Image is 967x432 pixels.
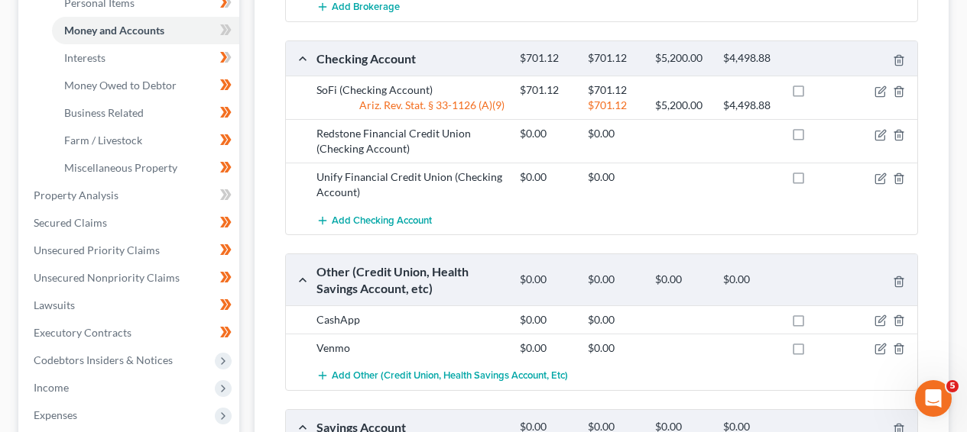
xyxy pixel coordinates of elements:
[64,51,105,64] span: Interests
[309,312,512,327] div: CashApp
[316,206,432,234] button: Add Checking Account
[309,126,512,156] div: Redstone Financial Credit Union (Checking Account)
[52,127,239,154] a: Farm / Livestock
[332,370,568,382] span: Add Other (Credit Union, Health Savings Account, etc)
[580,340,648,356] div: $0.00
[309,98,512,113] div: Ariz. Rev. Stat. § 33-1126 (A)(9)
[316,362,568,390] button: Add Other (Credit Union, Health Savings Account, etc)
[332,2,400,14] span: Add Brokerage
[34,243,160,256] span: Unsecured Priority Claims
[580,126,648,141] div: $0.00
[647,98,716,113] div: $5,200.00
[915,380,952,417] iframe: Intercom live chat
[512,272,580,287] div: $0.00
[512,340,580,356] div: $0.00
[52,44,239,72] a: Interests
[64,106,144,119] span: Business Related
[34,216,107,229] span: Secured Claims
[512,82,580,98] div: $701.12
[647,272,716,287] div: $0.00
[64,79,177,92] span: Money Owed to Debtor
[716,272,784,287] div: $0.00
[21,264,239,292] a: Unsecured Nonpriority Claims
[512,126,580,141] div: $0.00
[512,51,580,66] div: $701.12
[647,51,716,66] div: $5,200.00
[21,237,239,264] a: Unsecured Priority Claims
[716,51,784,66] div: $4,498.88
[34,381,69,394] span: Income
[309,263,512,296] div: Other (Credit Union, Health Savings Account, etc)
[52,154,239,182] a: Miscellaneous Property
[64,134,142,147] span: Farm / Livestock
[34,353,173,366] span: Codebtors Insiders & Notices
[309,169,512,200] div: Unify Financial Credit Union (Checking Account)
[21,209,239,237] a: Secured Claims
[34,298,75,311] span: Lawsuits
[946,380,959,392] span: 5
[716,98,784,113] div: $4,498.88
[52,72,239,99] a: Money Owed to Debtor
[309,50,512,66] div: Checking Account
[580,312,648,327] div: $0.00
[21,292,239,319] a: Lawsuits
[309,340,512,356] div: Venmo
[34,271,180,284] span: Unsecured Nonpriority Claims
[34,189,118,201] span: Property Analysis
[52,17,239,44] a: Money and Accounts
[21,319,239,347] a: Executory Contracts
[580,98,648,113] div: $701.12
[34,408,77,421] span: Expenses
[34,326,131,339] span: Executory Contracts
[64,161,177,174] span: Miscellaneous Property
[580,51,648,66] div: $701.12
[512,312,580,327] div: $0.00
[580,82,648,98] div: $701.12
[21,182,239,209] a: Property Analysis
[52,99,239,127] a: Business Related
[64,24,164,37] span: Money and Accounts
[580,169,648,185] div: $0.00
[332,214,432,227] span: Add Checking Account
[580,272,648,287] div: $0.00
[309,82,512,98] div: SoFi (Checking Account)
[512,169,580,185] div: $0.00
